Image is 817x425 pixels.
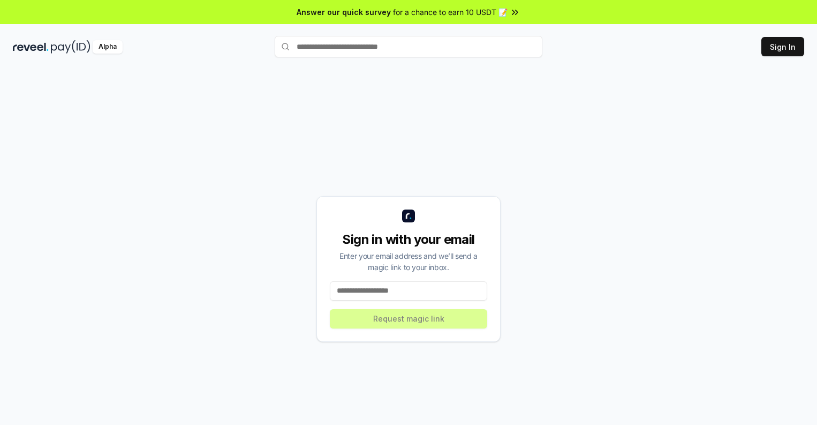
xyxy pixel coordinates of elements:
[13,40,49,54] img: reveel_dark
[330,231,487,248] div: Sign in with your email
[51,40,90,54] img: pay_id
[330,250,487,273] div: Enter your email address and we’ll send a magic link to your inbox.
[297,6,391,18] span: Answer our quick survey
[93,40,123,54] div: Alpha
[761,37,804,56] button: Sign In
[402,210,415,222] img: logo_small
[393,6,508,18] span: for a chance to earn 10 USDT 📝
